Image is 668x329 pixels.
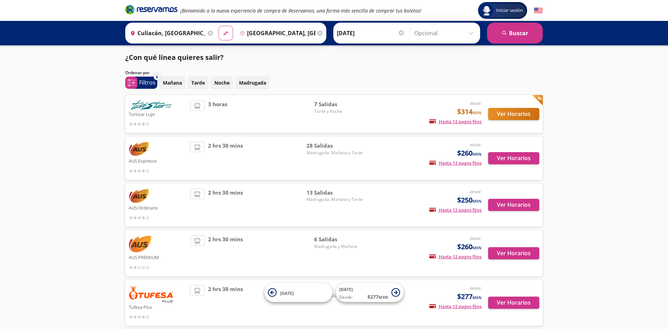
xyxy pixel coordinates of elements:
[379,295,388,300] small: MXN
[129,156,186,165] p: AUS Expresso
[470,285,482,291] em: desde:
[208,235,243,271] span: 2 hrs 30 mins
[457,148,482,158] span: $260
[429,118,482,125] span: Hasta 12 pagos fijos
[307,196,363,203] span: Madrugada, Mañana y Tarde
[125,4,177,15] i: Brand Logo
[129,235,152,253] img: AUS PREMIUM
[493,7,526,14] span: Iniciar sesión
[488,152,539,164] button: Ver Horarios
[307,189,363,197] span: 13 Salidas
[208,189,243,222] span: 2 hrs 30 mins
[470,189,482,195] em: desde:
[129,285,174,303] img: Tufesa Plus
[534,6,543,15] button: English
[470,235,482,241] em: desde:
[210,76,233,89] button: Noche
[470,100,482,106] em: desde:
[336,283,404,302] button: [DATE]Desde:$277MXN
[214,79,230,86] p: Noche
[156,74,158,80] span: 0
[472,110,482,115] small: MXN
[208,100,227,128] span: 3 horas
[472,151,482,157] small: MXN
[457,242,482,252] span: $260
[429,303,482,310] span: Hasta 12 pagos fijos
[457,195,482,205] span: $250
[472,295,482,300] small: MXN
[429,207,482,213] span: Hasta 12 pagos fijos
[414,24,477,42] input: Opcional
[180,7,421,14] em: ¡Bienvenido a la nueva experiencia de compra de Reservamos, una forma más sencilla de comprar tus...
[129,189,149,203] img: AUS Ordinario
[488,297,539,309] button: Ver Horarios
[129,110,186,118] p: Turistar Lujo
[314,235,363,243] span: 6 Salidas
[314,108,363,115] span: Tarde y Noche
[339,287,353,292] span: [DATE]
[188,76,209,89] button: Tarde
[139,78,156,87] p: Filtros
[127,24,206,42] input: Buscar Origen
[129,303,186,311] p: Tufesa Plus
[367,293,388,300] span: $ 277
[125,4,177,17] a: Brand Logo
[129,253,186,261] p: AUS PREMIUM
[237,24,316,42] input: Buscar Destino
[339,294,353,300] span: Desde:
[307,150,363,156] span: Madrugada, Mañana y Tarde
[235,76,270,89] button: Madrugada
[280,290,294,296] span: [DATE]
[208,285,243,321] span: 2 hrs 30 mins
[337,24,405,42] input: Elegir Fecha
[488,247,539,259] button: Ver Horarios
[129,100,174,110] img: Turistar Lujo
[429,253,482,260] span: Hasta 12 pagos fijos
[470,142,482,148] em: desde:
[125,70,150,76] p: Ordenar por
[429,160,482,166] span: Hasta 12 pagos fijos
[125,52,224,63] p: ¿Con qué línea quieres salir?
[264,283,332,302] button: [DATE]
[488,199,539,211] button: Ver Horarios
[239,79,266,86] p: Madrugada
[314,243,363,250] span: Madrugada y Mañana
[191,79,205,86] p: Tarde
[129,142,149,156] img: AUS Expresso
[307,142,363,150] span: 28 Salidas
[457,291,482,302] span: $277
[457,107,482,117] span: $314
[208,142,243,175] span: 2 hrs 30 mins
[487,23,543,44] button: Buscar
[159,76,186,89] button: Mañana
[129,203,186,212] p: AUS Ordinario
[314,100,363,108] span: 7 Salidas
[472,198,482,204] small: MXN
[472,245,482,250] small: MXN
[125,77,157,89] button: 0Filtros
[163,79,182,86] p: Mañana
[488,108,539,120] button: Ver Horarios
